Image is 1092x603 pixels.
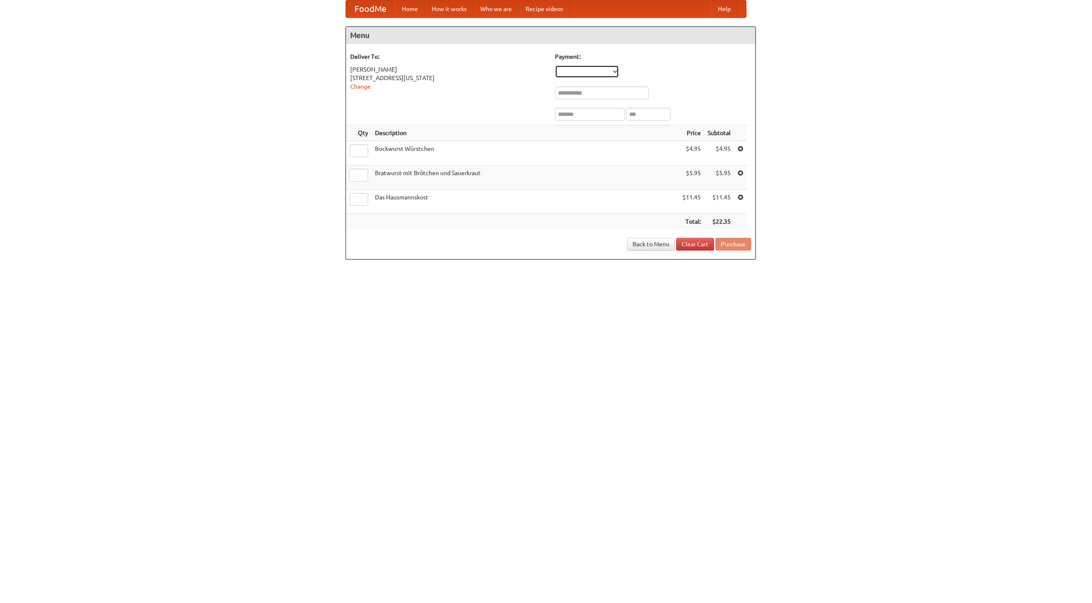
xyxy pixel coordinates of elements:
[679,165,704,190] td: $5.95
[676,238,714,251] a: Clear Cart
[704,190,734,214] td: $11.45
[395,0,425,17] a: Home
[350,52,546,61] h5: Deliver To:
[372,165,679,190] td: Bratwurst mit Brötchen und Sauerkraut
[372,141,679,165] td: Bockwurst Würstchen
[425,0,473,17] a: How it works
[473,0,519,17] a: Who we are
[715,238,751,251] button: Purchase
[350,74,546,82] div: [STREET_ADDRESS][US_STATE]
[704,141,734,165] td: $4.95
[679,125,704,141] th: Price
[704,214,734,230] th: $22.35
[519,0,570,17] a: Recipe videos
[346,125,372,141] th: Qty
[704,165,734,190] td: $5.95
[711,0,738,17] a: Help
[704,125,734,141] th: Subtotal
[350,83,371,90] a: Change
[555,52,751,61] h5: Payment:
[679,190,704,214] td: $11.45
[346,0,395,17] a: FoodMe
[679,141,704,165] td: $4.95
[679,214,704,230] th: Total:
[350,65,546,74] div: [PERSON_NAME]
[372,190,679,214] td: Das Hausmannskost
[346,27,755,44] h4: Menu
[372,125,679,141] th: Description
[627,238,675,251] a: Back to Menu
